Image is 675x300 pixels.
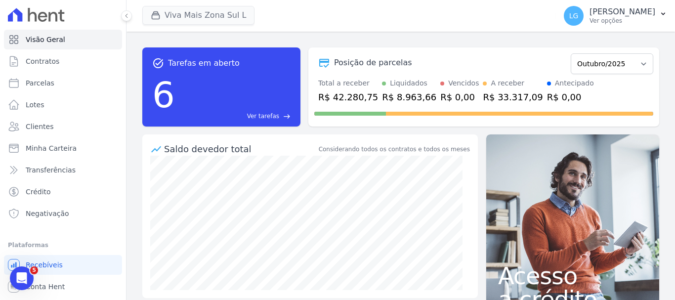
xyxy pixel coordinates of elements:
[4,73,122,93] a: Parcelas
[26,260,63,270] span: Recebíveis
[4,95,122,115] a: Lotes
[26,78,54,88] span: Parcelas
[498,264,647,288] span: Acesso
[4,255,122,275] a: Recebíveis
[334,57,412,69] div: Posição de parcelas
[4,51,122,71] a: Contratos
[4,117,122,136] a: Clientes
[247,112,279,121] span: Ver tarefas
[4,160,122,180] a: Transferências
[547,90,594,104] div: R$ 0,00
[26,165,76,175] span: Transferências
[179,112,291,121] a: Ver tarefas east
[26,56,59,66] span: Contratos
[8,239,118,251] div: Plataformas
[152,57,164,69] span: task_alt
[26,100,44,110] span: Lotes
[491,78,524,88] div: A receber
[142,6,254,25] button: Viva Mais Zona Sul L
[283,113,291,120] span: east
[319,145,470,154] div: Considerando todos os contratos e todos os meses
[10,266,34,290] iframe: Intercom live chat
[26,143,77,153] span: Minha Carteira
[4,30,122,49] a: Visão Geral
[448,78,479,88] div: Vencidos
[4,138,122,158] a: Minha Carteira
[4,182,122,202] a: Crédito
[569,12,579,19] span: LG
[556,2,675,30] button: LG [PERSON_NAME] Ver opções
[483,90,543,104] div: R$ 33.317,09
[4,204,122,223] a: Negativação
[382,90,436,104] div: R$ 8.963,66
[4,277,122,297] a: Conta Hent
[26,282,65,292] span: Conta Hent
[164,142,317,156] div: Saldo devedor total
[30,266,38,274] span: 5
[440,90,479,104] div: R$ 0,00
[26,122,53,131] span: Clientes
[26,35,65,44] span: Visão Geral
[26,187,51,197] span: Crédito
[390,78,427,88] div: Liquidados
[590,17,655,25] p: Ver opções
[168,57,240,69] span: Tarefas em aberto
[318,78,378,88] div: Total a receber
[318,90,378,104] div: R$ 42.280,75
[26,209,69,218] span: Negativação
[555,78,594,88] div: Antecipado
[152,69,175,121] div: 6
[590,7,655,17] p: [PERSON_NAME]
